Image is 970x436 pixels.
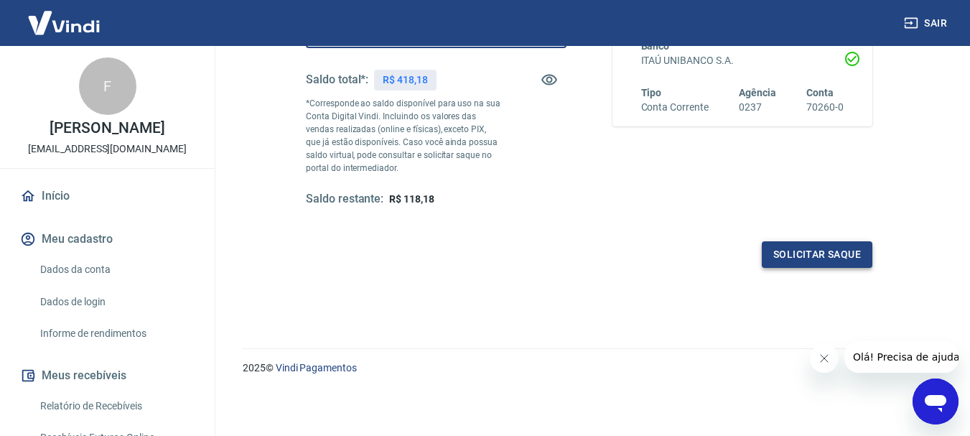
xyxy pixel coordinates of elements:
iframe: Botão para abrir a janela de mensagens [913,379,959,425]
button: Sair [901,10,953,37]
h6: 70260-0 [806,100,844,115]
span: Banco [641,40,670,52]
a: Dados de login [34,287,197,317]
a: Informe de rendimentos [34,319,197,348]
span: R$ 118,18 [389,193,434,205]
span: Conta [806,87,834,98]
a: Vindi Pagamentos [276,362,357,374]
span: Agência [739,87,776,98]
p: *Corresponde ao saldo disponível para uso na sua Conta Digital Vindi. Incluindo os valores das ve... [306,97,501,175]
a: Relatório de Recebíveis [34,391,197,421]
p: [EMAIL_ADDRESS][DOMAIN_NAME] [28,142,187,157]
img: Vindi [17,1,111,45]
iframe: Mensagem da empresa [844,341,959,373]
p: R$ 418,18 [383,73,428,88]
p: [PERSON_NAME] [50,121,164,136]
button: Meus recebíveis [17,360,197,391]
a: Início [17,180,197,212]
h6: ITAÚ UNIBANCO S.A. [641,53,844,68]
h6: 0237 [739,100,776,115]
p: 2025 © [243,361,936,376]
span: Olá! Precisa de ajuda? [9,10,121,22]
span: Tipo [641,87,662,98]
a: Dados da conta [34,255,197,284]
iframe: Fechar mensagem [810,344,839,373]
button: Meu cadastro [17,223,197,255]
h5: Saldo total*: [306,73,368,87]
button: Solicitar saque [762,241,872,268]
h6: Conta Corrente [641,100,709,115]
h5: Saldo restante: [306,192,383,207]
div: F [79,57,136,115]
